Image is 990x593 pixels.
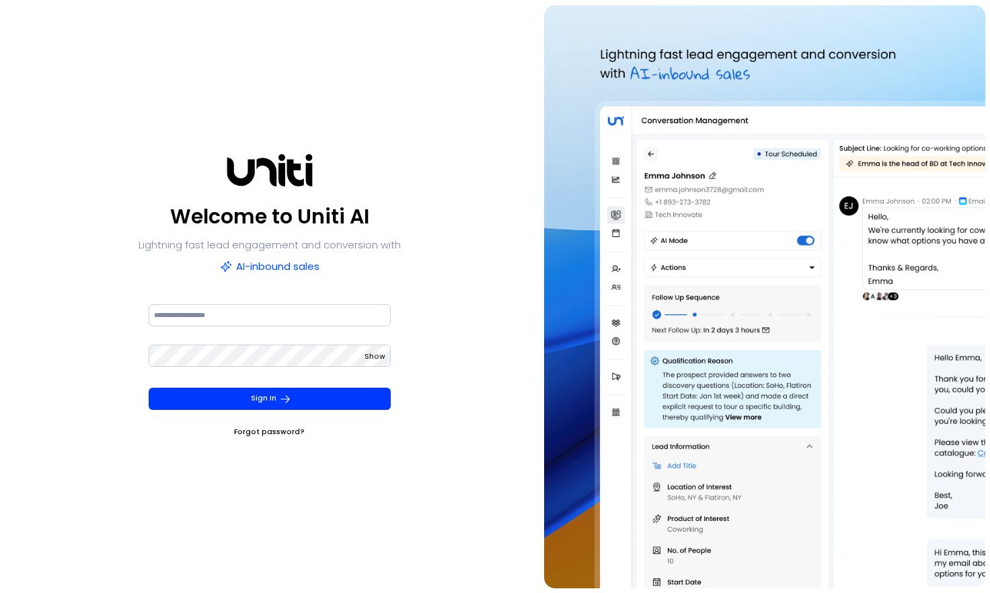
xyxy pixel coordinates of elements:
[139,236,401,254] p: Lightning fast lead engagement and conversion with
[234,425,305,439] a: Forgot password?
[170,201,369,233] p: Welcome to Uniti AI
[544,5,985,588] img: auth-hero.png
[365,351,385,361] span: Show
[220,257,319,276] p: AI-inbound sales
[365,350,385,363] button: Show
[149,388,391,410] button: Sign In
